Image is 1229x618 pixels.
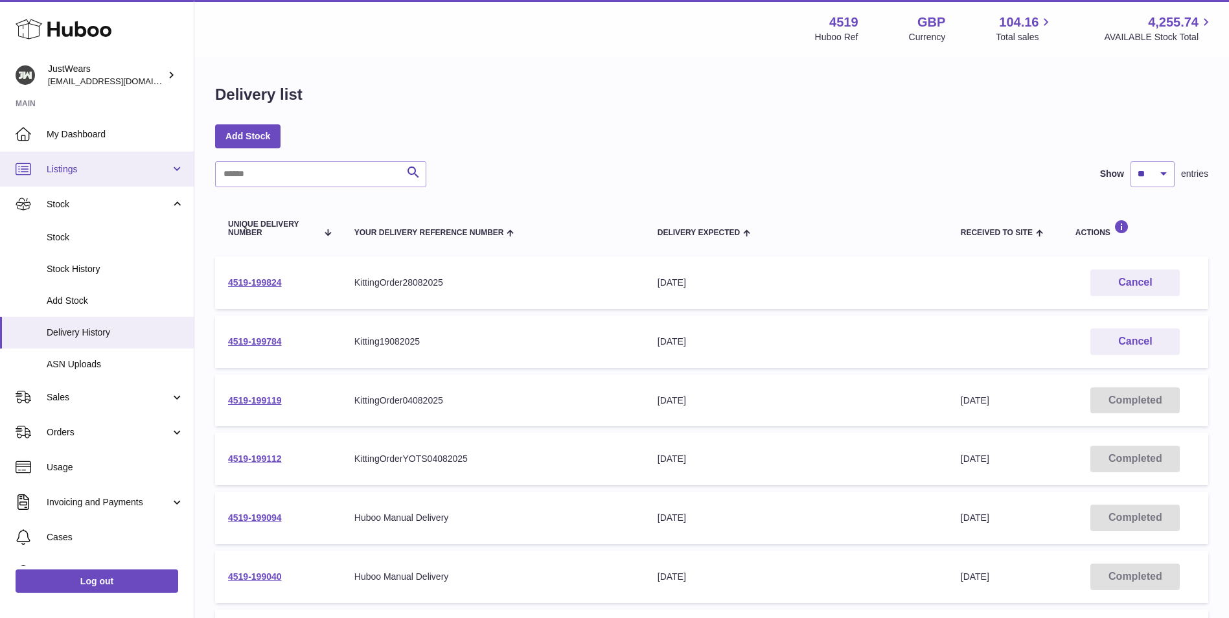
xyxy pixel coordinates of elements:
[228,395,282,406] a: 4519-199119
[47,295,184,307] span: Add Stock
[658,571,935,583] div: [DATE]
[815,31,858,43] div: Huboo Ref
[658,512,935,524] div: [DATE]
[215,84,303,105] h1: Delivery list
[47,163,170,176] span: Listings
[228,512,282,523] a: 4519-199094
[658,336,935,348] div: [DATE]
[47,531,184,544] span: Cases
[47,198,170,211] span: Stock
[658,277,935,289] div: [DATE]
[228,336,282,347] a: 4519-199784
[1104,14,1213,43] a: 4,255.74 AVAILABLE Stock Total
[354,571,632,583] div: Huboo Manual Delivery
[1090,328,1180,355] button: Cancel
[228,277,282,288] a: 4519-199824
[354,453,632,465] div: KittingOrderYOTS04082025
[354,512,632,524] div: Huboo Manual Delivery
[961,229,1033,237] span: Received to Site
[16,569,178,593] a: Log out
[354,395,632,407] div: KittingOrder04082025
[47,263,184,275] span: Stock History
[999,14,1039,31] span: 104.16
[917,14,945,31] strong: GBP
[47,128,184,141] span: My Dashboard
[47,496,170,509] span: Invoicing and Payments
[658,229,740,237] span: Delivery Expected
[354,336,632,348] div: Kitting19082025
[961,571,989,582] span: [DATE]
[47,231,184,244] span: Stock
[1104,31,1213,43] span: AVAILABLE Stock Total
[961,453,989,464] span: [DATE]
[658,453,935,465] div: [DATE]
[47,426,170,439] span: Orders
[48,63,165,87] div: JustWears
[228,571,282,582] a: 4519-199040
[961,512,989,523] span: [DATE]
[47,358,184,371] span: ASN Uploads
[228,220,317,237] span: Unique Delivery Number
[47,326,184,339] span: Delivery History
[228,453,282,464] a: 4519-199112
[909,31,946,43] div: Currency
[1181,168,1208,180] span: entries
[47,461,184,474] span: Usage
[1100,168,1124,180] label: Show
[48,76,190,86] span: [EMAIL_ADDRESS][DOMAIN_NAME]
[354,277,632,289] div: KittingOrder28082025
[1090,269,1180,296] button: Cancel
[354,229,504,237] span: Your Delivery Reference Number
[829,14,858,31] strong: 4519
[16,65,35,85] img: internalAdmin-4519@internal.huboo.com
[1148,14,1199,31] span: 4,255.74
[996,14,1053,43] a: 104.16 Total sales
[1075,220,1195,237] div: Actions
[658,395,935,407] div: [DATE]
[47,391,170,404] span: Sales
[961,395,989,406] span: [DATE]
[996,31,1053,43] span: Total sales
[215,124,281,148] a: Add Stock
